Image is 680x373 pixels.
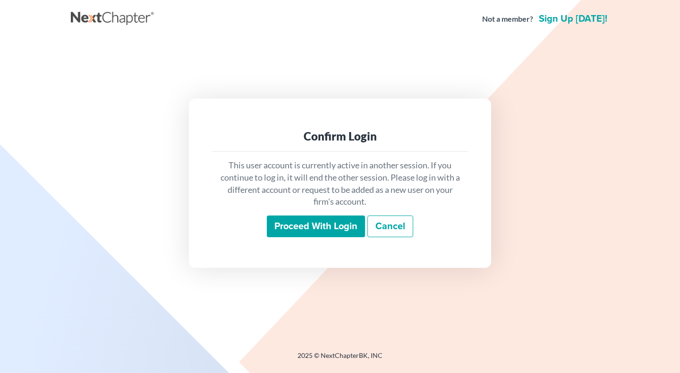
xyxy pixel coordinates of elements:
[219,159,461,208] p: This user account is currently active in another session. If you continue to log in, it will end ...
[219,129,461,144] div: Confirm Login
[267,216,365,237] input: Proceed with login
[367,216,413,237] a: Cancel
[482,14,533,25] strong: Not a member?
[537,14,609,24] a: Sign up [DATE]!
[71,351,609,368] div: 2025 © NextChapterBK, INC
